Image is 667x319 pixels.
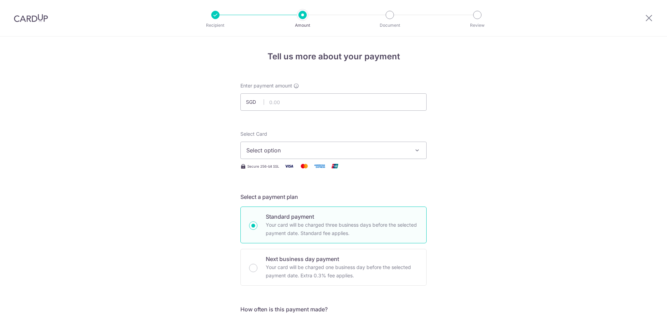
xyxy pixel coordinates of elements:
h4: Tell us more about your payment [240,50,427,63]
h5: Select a payment plan [240,193,427,201]
button: Select option [240,142,427,159]
span: translation missing: en.payables.payment_networks.credit_card.summary.labels.select_card [240,131,267,137]
img: Union Pay [328,162,342,170]
span: SGD [246,99,264,106]
h5: How often is this payment made? [240,305,427,313]
p: Your card will be charged one business day before the selected payment date. Extra 0.3% fee applies. [266,263,418,280]
span: Select option [246,146,408,154]
p: Document [364,22,415,29]
img: CardUp [14,14,48,22]
p: Your card will be charged three business days before the selected payment date. Standard fee appl... [266,221,418,237]
p: Review [452,22,503,29]
img: Visa [282,162,296,170]
p: Next business day payment [266,255,418,263]
p: Amount [277,22,328,29]
p: Recipient [190,22,241,29]
img: American Express [313,162,327,170]
span: Secure 256-bit SSL [247,163,279,169]
p: Standard payment [266,212,418,221]
img: Mastercard [297,162,311,170]
input: 0.00 [240,93,427,111]
iframe: Opens a widget where you can find more information [623,298,660,316]
span: Enter payment amount [240,82,292,89]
